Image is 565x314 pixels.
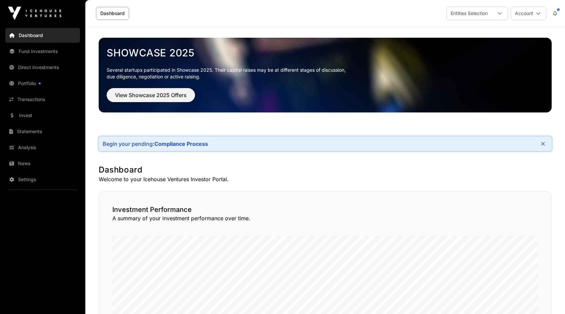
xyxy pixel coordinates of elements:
[107,95,195,101] a: View Showcase 2025 Offers
[107,47,544,59] a: Showcase 2025
[103,140,208,147] div: Begin your pending:
[5,92,80,107] a: Transactions
[5,76,80,91] a: Portfolio
[8,7,61,20] img: Icehouse Ventures Logo
[532,282,565,314] iframe: Chat Widget
[115,91,187,99] span: View Showcase 2025 Offers
[99,175,552,183] p: Welcome to your Icehouse Ventures Investor Portal.
[99,38,552,112] img: Showcase 2025
[511,7,546,20] button: Account
[107,88,195,102] button: View Showcase 2025 Offers
[5,108,80,123] a: Invest
[5,44,80,59] a: Fund Investments
[96,7,129,20] a: Dashboard
[107,67,544,80] p: Several startups participated in Showcase 2025. Their capital raises may be at different stages o...
[5,60,80,75] a: Direct Investments
[5,156,80,171] a: News
[99,165,552,175] h1: Dashboard
[112,214,538,222] p: A summary of your investment performance over time.
[154,140,208,147] a: Compliance Process
[5,172,80,187] a: Settings
[5,140,80,155] a: Analysis
[538,139,548,148] button: Close
[447,7,492,20] div: Entities Selection
[5,28,80,43] a: Dashboard
[112,205,538,214] h2: Investment Performance
[5,124,80,139] a: Statements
